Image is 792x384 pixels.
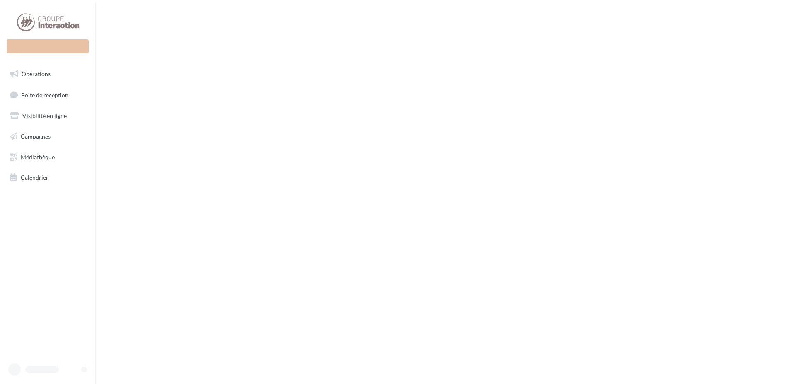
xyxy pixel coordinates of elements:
div: Nouvelle campagne [7,39,89,53]
a: Campagnes [5,128,90,145]
a: Visibilité en ligne [5,107,90,125]
a: Opérations [5,65,90,83]
span: Visibilité en ligne [22,112,67,119]
span: Campagnes [21,133,51,140]
span: Opérations [22,70,51,77]
a: Boîte de réception [5,86,90,104]
span: Calendrier [21,174,48,181]
a: Calendrier [5,169,90,186]
span: Médiathèque [21,153,55,160]
span: Boîte de réception [21,91,68,98]
a: Médiathèque [5,149,90,166]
